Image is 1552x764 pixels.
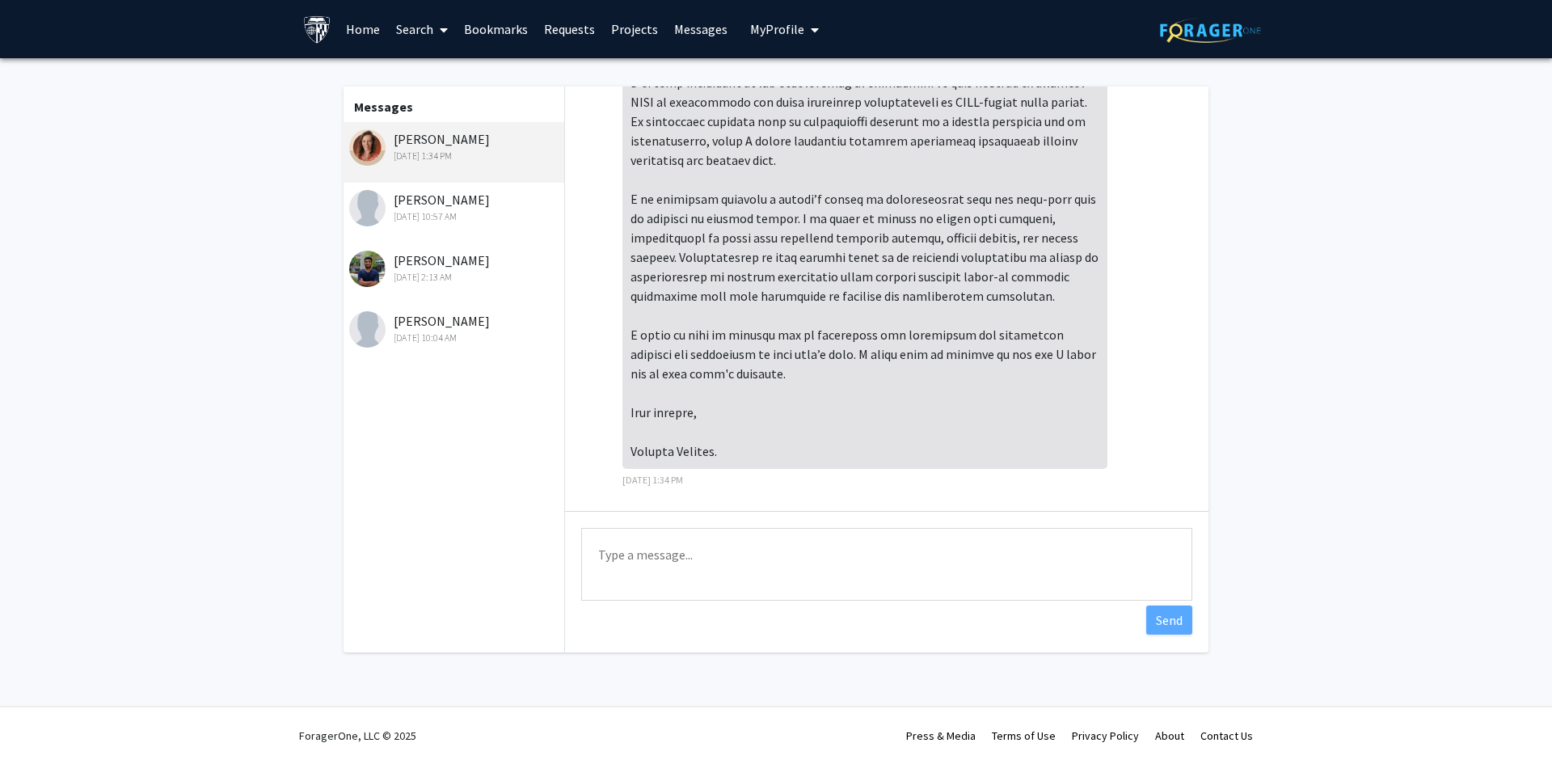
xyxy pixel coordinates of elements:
a: Privacy Policy [1072,728,1139,743]
div: [DATE] 10:04 AM [349,331,560,345]
a: Messages [666,1,736,57]
div: [PERSON_NAME] [349,311,560,345]
img: Andre Forjaz [349,311,386,348]
a: Contact Us [1200,728,1253,743]
img: Jana Almadani [349,190,386,226]
img: ForagerOne Logo [1160,18,1261,43]
div: [PERSON_NAME] [349,129,560,163]
span: My Profile [750,21,804,37]
img: Candice Gericke [349,129,386,166]
a: About [1155,728,1184,743]
img: Johns Hopkins University Logo [303,15,331,44]
span: [DATE] 1:34 PM [622,474,683,486]
iframe: Chat [12,691,69,752]
a: Terms of Use [992,728,1056,743]
div: [DATE] 10:57 AM [349,209,560,224]
a: Press & Media [906,728,976,743]
textarea: Message [581,528,1192,601]
a: Requests [536,1,603,57]
b: Messages [354,99,413,115]
div: [DATE] 2:13 AM [349,270,560,285]
a: Home [338,1,388,57]
div: [DATE] 1:34 PM [349,149,560,163]
div: ForagerOne, LLC © 2025 [299,707,416,764]
a: Projects [603,1,666,57]
a: Bookmarks [456,1,536,57]
div: [PERSON_NAME] [349,251,560,285]
div: [PERSON_NAME] [349,190,560,224]
button: Send [1146,606,1192,635]
a: Search [388,1,456,57]
img: Prithviraj Ray [349,251,386,287]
